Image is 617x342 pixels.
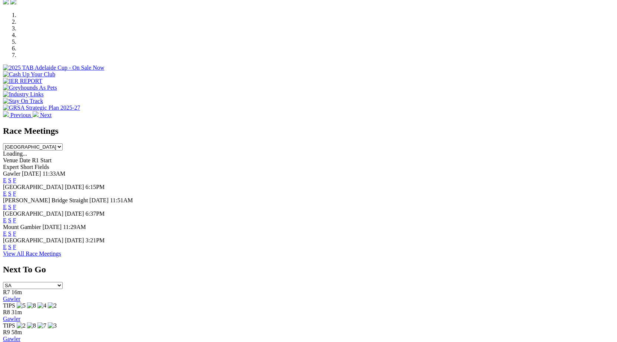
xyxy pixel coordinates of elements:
[3,237,63,243] span: [GEOGRAPHIC_DATA]
[3,190,7,197] a: E
[3,217,7,223] a: E
[3,84,57,91] img: Greyhounds As Pets
[3,184,63,190] span: [GEOGRAPHIC_DATA]
[63,224,86,230] span: 11:29AM
[43,224,62,230] span: [DATE]
[3,296,20,302] a: Gawler
[27,322,36,329] img: 8
[33,111,39,117] img: chevron-right-pager-white.svg
[3,329,10,335] span: R9
[3,157,18,163] span: Venue
[3,104,80,111] img: GRSA Strategic Plan 2025-27
[3,78,42,84] img: IER REPORT
[3,302,15,309] span: TIPS
[48,302,57,309] img: 2
[8,204,11,210] a: S
[3,126,614,136] h2: Race Meetings
[48,322,57,329] img: 3
[3,111,9,117] img: chevron-left-pager-white.svg
[27,302,36,309] img: 8
[8,190,11,197] a: S
[8,217,11,223] a: S
[3,309,10,315] span: R8
[65,184,84,190] span: [DATE]
[43,170,66,177] span: 11:33AM
[89,197,109,203] span: [DATE]
[11,289,22,295] span: 16m
[3,244,7,250] a: E
[65,237,84,243] span: [DATE]
[22,170,41,177] span: [DATE]
[10,112,31,118] span: Previous
[3,91,44,98] img: Industry Links
[3,170,20,177] span: Gawler
[3,316,20,322] a: Gawler
[37,322,46,329] img: 7
[8,230,11,237] a: S
[13,190,16,197] a: F
[33,112,52,118] a: Next
[8,244,11,250] a: S
[3,224,41,230] span: Mount Gambier
[11,329,22,335] span: 58m
[3,112,33,118] a: Previous
[86,210,105,217] span: 6:37PM
[110,197,133,203] span: 11:51AM
[3,210,63,217] span: [GEOGRAPHIC_DATA]
[13,230,16,237] a: F
[3,289,10,295] span: R7
[13,204,16,210] a: F
[3,322,15,329] span: TIPS
[3,204,7,210] a: E
[17,322,26,329] img: 2
[3,150,27,157] span: Loading...
[19,157,30,163] span: Date
[3,336,20,342] a: Gawler
[3,265,614,275] h2: Next To Go
[34,164,49,170] span: Fields
[13,244,16,250] a: F
[37,302,46,309] img: 4
[65,210,84,217] span: [DATE]
[11,309,22,315] span: 31m
[3,71,55,78] img: Cash Up Your Club
[3,230,7,237] a: E
[13,177,16,183] a: F
[3,164,19,170] span: Expert
[32,157,52,163] span: R1 Start
[86,237,105,243] span: 3:21PM
[13,217,16,223] a: F
[3,250,61,257] a: View All Race Meetings
[3,177,7,183] a: E
[3,197,88,203] span: [PERSON_NAME] Bridge Straight
[8,177,11,183] a: S
[20,164,33,170] span: Short
[3,98,43,104] img: Stay On Track
[3,64,105,71] img: 2025 TAB Adelaide Cup - On Sale Now
[17,302,26,309] img: 5
[86,184,105,190] span: 6:15PM
[40,112,52,118] span: Next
